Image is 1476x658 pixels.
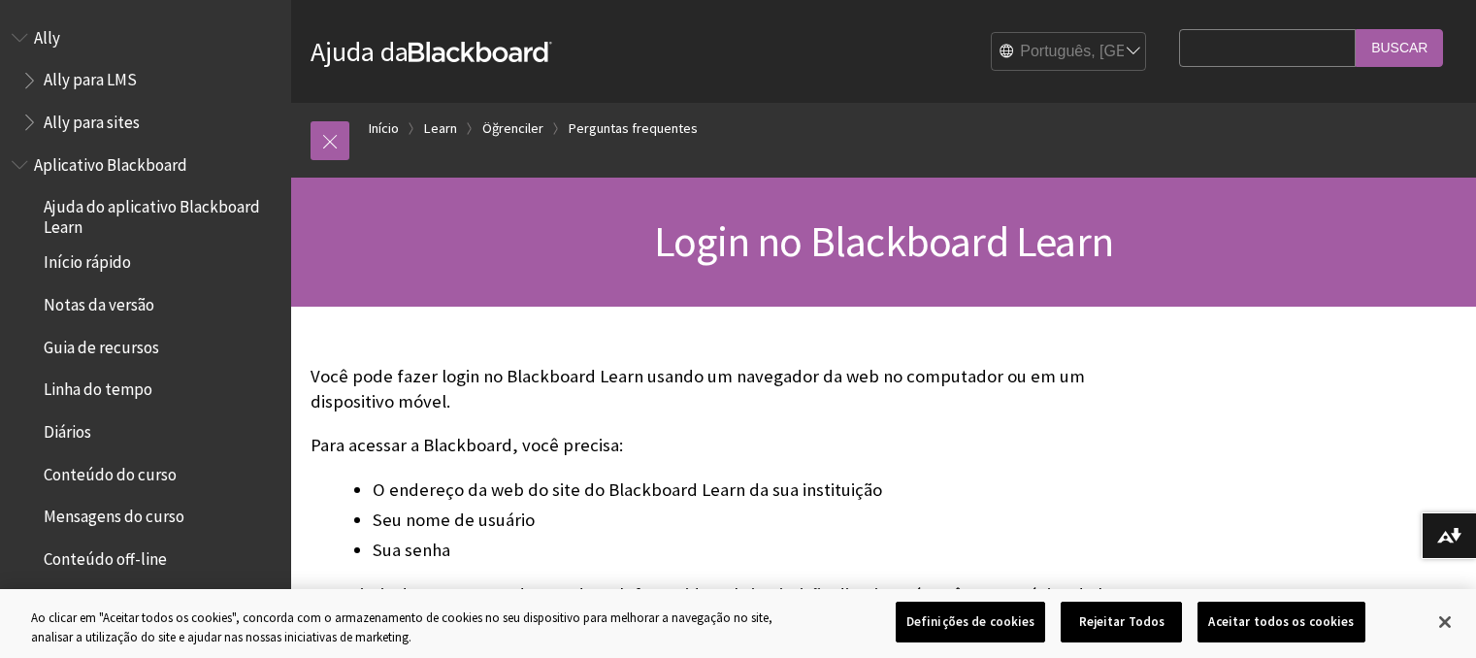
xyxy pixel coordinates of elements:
span: Conteúdo do curso [44,458,177,484]
span: Aplicativo Blackboard [34,148,187,175]
span: Login no Blackboard Learn [654,214,1113,268]
span: Ally para sites [44,106,140,132]
a: Öğrenciler [482,116,543,141]
span: Ally para LMS [44,64,137,90]
strong: Blackboard [409,42,552,62]
a: Learn [424,116,457,141]
button: Rejeitar Todos [1061,602,1182,642]
p: Você pode fazer login no Blackboard Learn usando um navegador da web no computador ou em um dispo... [311,364,1169,414]
button: Definições de cookies [896,602,1046,642]
p: Na maioria dos casos, o endereço da web fornecido pela instituição direcionará você para a página... [311,582,1169,633]
span: Linha do tempo [44,374,152,400]
li: O endereço da web do site do Blackboard Learn da sua instituição [373,477,1169,504]
span: Início rápido [44,247,131,273]
input: Buscar [1356,29,1443,67]
span: Notas da versão [44,288,154,314]
span: Mensagens do curso [44,501,184,527]
div: Ao clicar em "Aceitar todos os cookies", concorda com o armazenamento de cookies no seu dispositi... [31,609,812,646]
a: Ajuda daBlackboard [311,34,552,69]
nav: Book outline for Anthology Ally Help [12,21,279,139]
button: Aceitar todos os cookies [1197,602,1364,642]
a: Perguntas frequentes [569,116,698,141]
p: Para acessar a Blackboard, você precisa: [311,433,1169,458]
span: Ajuda do aplicativo Blackboard Learn [44,191,278,237]
li: Sua senha [373,537,1169,564]
span: Anúncios [44,585,107,611]
span: Guia de recursos [44,331,159,357]
li: Seu nome de usuário [373,507,1169,534]
button: Fechar [1424,601,1466,643]
span: Ally [34,21,60,48]
select: Site Language Selector [992,33,1147,72]
span: Diários [44,415,91,442]
span: Conteúdo off-line [44,543,167,569]
a: Início [369,116,399,141]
